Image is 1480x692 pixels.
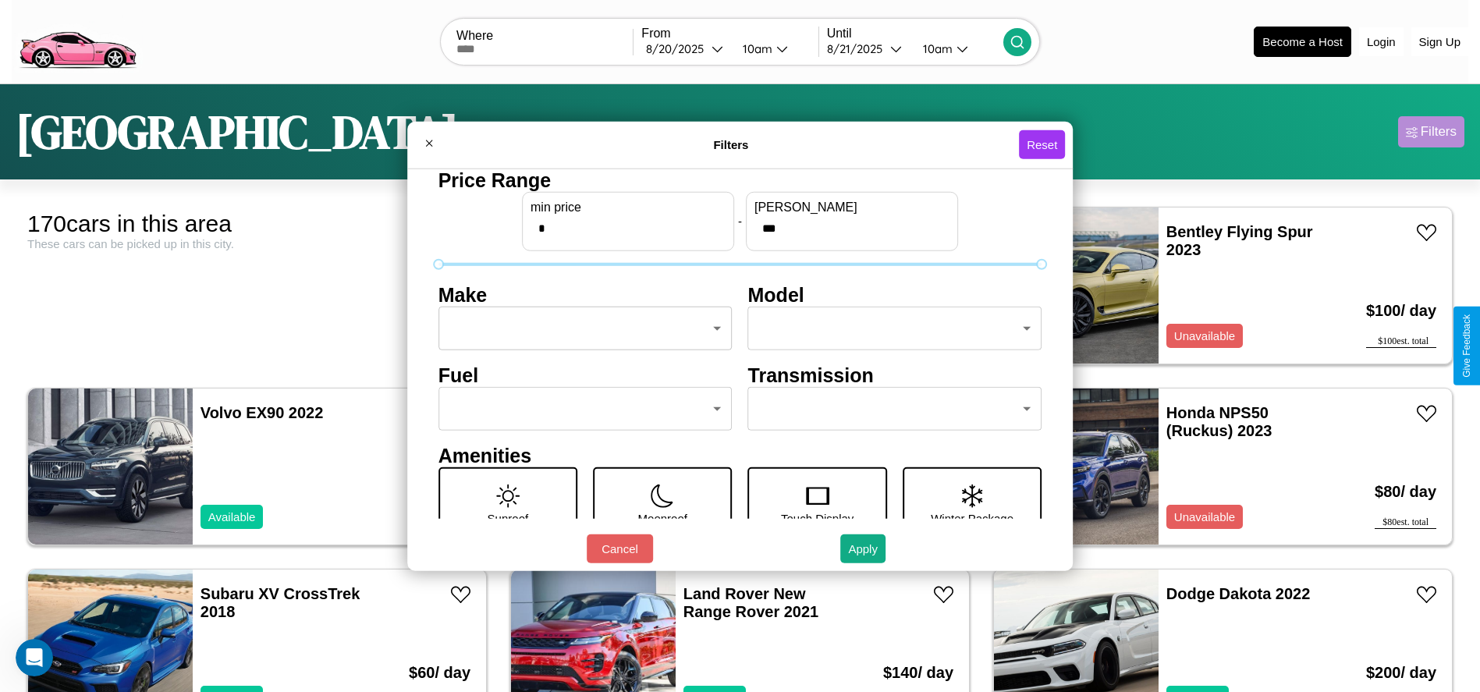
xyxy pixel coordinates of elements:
[641,27,818,41] label: From
[1375,516,1436,529] div: $ 80 est. total
[27,211,487,237] div: 170 cars in this area
[531,200,726,214] label: min price
[1254,27,1351,57] button: Become a Host
[16,100,459,164] h1: [GEOGRAPHIC_DATA]
[201,585,360,620] a: Subaru XV CrossTrek 2018
[781,507,854,528] p: Touch Display
[910,41,1003,57] button: 10am
[1019,130,1065,159] button: Reset
[1366,286,1436,335] h3: $ 100 / day
[16,639,53,676] iframe: Intercom live chat
[748,364,1042,386] h4: Transmission
[1166,585,1311,602] a: Dodge Dakota 2022
[1366,335,1436,348] div: $ 100 est. total
[438,283,733,306] h4: Make
[1375,467,1436,516] h3: $ 80 / day
[1166,404,1272,439] a: Honda NPS50 (Ruckus) 2023
[827,27,1003,41] label: Until
[827,41,890,56] div: 8 / 21 / 2025
[735,41,776,56] div: 10am
[1461,314,1472,378] div: Give Feedback
[1421,124,1457,140] div: Filters
[931,507,1013,528] p: Winter Package
[443,138,1019,151] h4: Filters
[27,237,487,250] div: These cars can be picked up in this city.
[201,404,324,421] a: Volvo EX90 2022
[683,585,818,620] a: Land Rover New Range Rover 2021
[646,41,712,56] div: 8 / 20 / 2025
[456,29,633,43] label: Where
[438,364,733,386] h4: Fuel
[730,41,818,57] button: 10am
[438,169,1042,191] h4: Price Range
[840,534,886,563] button: Apply
[1174,325,1235,346] p: Unavailable
[738,211,742,232] p: -
[1174,506,1235,527] p: Unavailable
[208,506,256,527] p: Available
[638,507,687,528] p: Moonroof
[587,534,653,563] button: Cancel
[1359,27,1404,56] button: Login
[438,444,1042,467] h4: Amenities
[488,507,529,528] p: Sunroof
[1166,223,1313,258] a: Bentley Flying Spur 2023
[754,200,949,214] label: [PERSON_NAME]
[1411,27,1468,56] button: Sign Up
[915,41,956,56] div: 10am
[748,283,1042,306] h4: Model
[12,8,143,73] img: logo
[1398,116,1464,147] button: Filters
[641,41,729,57] button: 8/20/2025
